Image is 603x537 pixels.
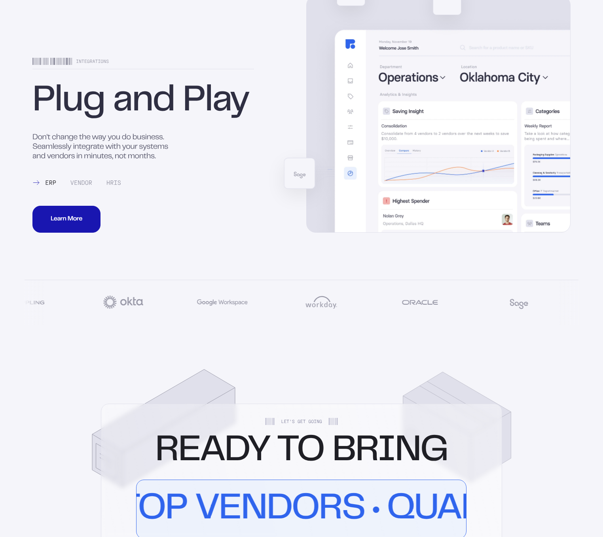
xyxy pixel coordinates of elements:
div: Plug and Play [32,85,254,119]
div: Don't change the way you do business. Seamlessly integrate with your systems and vendors in minut... [32,133,176,161]
div: Learn More [51,216,82,222]
button: Learn MoreLearn MoreLearn MoreLearn MoreLearn MoreLearn MoreLearn More [32,206,100,233]
div: ERP [32,180,56,186]
div: HRIS [102,180,121,186]
div: Vendor [66,180,92,186]
div: Integrations [32,58,254,69]
div: Let's get going [265,418,338,425]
